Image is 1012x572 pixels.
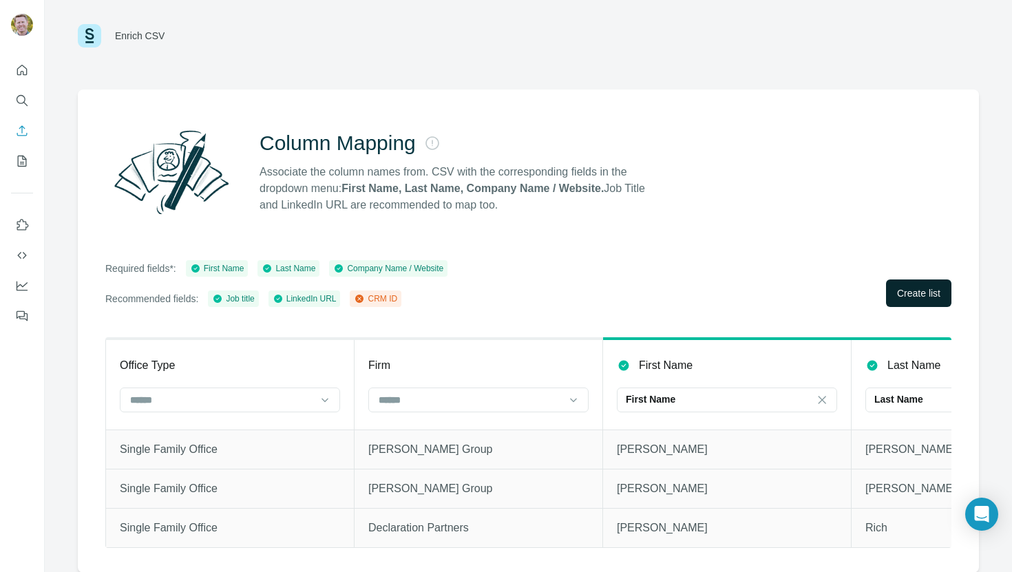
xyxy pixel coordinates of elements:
button: My lists [11,149,33,173]
p: [PERSON_NAME] [617,520,837,536]
p: Single Family Office [120,441,340,458]
p: Firm [368,357,390,374]
p: [PERSON_NAME] [617,441,837,458]
div: LinkedIn URL [273,293,337,305]
p: Single Family Office [120,480,340,497]
button: Create list [886,279,951,307]
strong: First Name, Last Name, Company Name / Website. [341,182,604,194]
button: Dashboard [11,273,33,298]
button: Feedback [11,304,33,328]
button: Use Surfe API [11,243,33,268]
img: Surfe Logo [78,24,101,47]
div: CRM ID [354,293,397,305]
p: Declaration Partners [368,520,589,536]
p: [PERSON_NAME] [617,480,837,497]
p: [PERSON_NAME] Group [368,441,589,458]
h2: Column Mapping [260,131,416,156]
p: Office Type [120,357,175,374]
button: Enrich CSV [11,118,33,143]
div: Company Name / Website [333,262,443,275]
p: [PERSON_NAME] Group [368,480,589,497]
p: Last Name [874,392,923,406]
p: Last Name [887,357,940,374]
div: Job title [212,293,254,305]
p: First Name [626,392,675,406]
p: First Name [639,357,693,374]
span: Create list [897,286,940,300]
div: Last Name [262,262,315,275]
p: Recommended fields: [105,292,198,306]
button: Search [11,88,33,113]
div: First Name [190,262,244,275]
div: Open Intercom Messenger [965,498,998,531]
img: Surfe Illustration - Column Mapping [105,123,238,222]
img: Avatar [11,14,33,36]
p: Required fields*: [105,262,176,275]
p: Associate the column names from. CSV with the corresponding fields in the dropdown menu: Job Titl... [260,164,657,213]
button: Use Surfe on LinkedIn [11,213,33,237]
button: Quick start [11,58,33,83]
p: Single Family Office [120,520,340,536]
div: Enrich CSV [115,29,165,43]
